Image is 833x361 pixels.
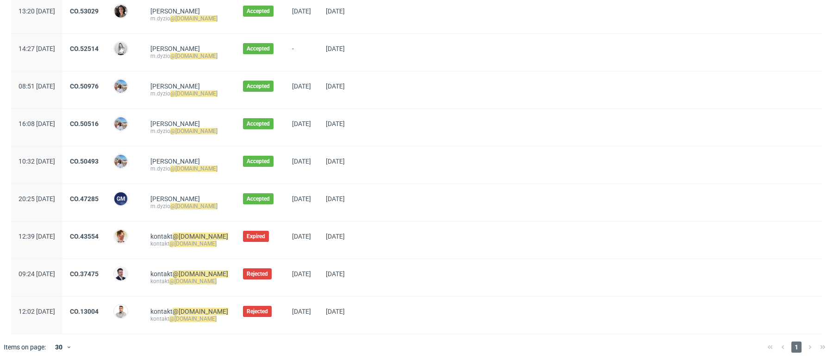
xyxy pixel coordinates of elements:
mark: @[DOMAIN_NAME] [170,15,218,22]
span: [DATE] [292,195,311,203]
a: [PERSON_NAME] [150,82,200,90]
a: [PERSON_NAME] [150,158,200,165]
span: 09:24 [DATE] [19,270,55,278]
a: CO.13004 [70,308,99,315]
a: CO.43554 [70,233,99,240]
div: m.dyzio [150,203,228,210]
div: kontakt [150,278,228,285]
mark: @[DOMAIN_NAME] [170,128,218,134]
a: CO.52514 [70,45,99,52]
span: [DATE] [292,7,311,15]
mark: @[DOMAIN_NAME] [170,165,218,172]
a: CO.47285 [70,195,99,203]
img: Michał Pienczak [114,305,127,318]
span: [DATE] [292,158,311,165]
mark: @[DOMAIN_NAME] [173,308,228,315]
span: Accepted [247,158,270,165]
mark: @[DOMAIN_NAME] [169,316,217,322]
mark: @[DOMAIN_NAME] [170,53,218,59]
span: - [292,45,311,60]
span: Rejected [247,270,268,278]
a: [PERSON_NAME] [150,45,200,52]
div: m.dyzio [150,127,228,135]
span: 10:32 [DATE] [19,158,55,165]
span: [DATE] [292,82,311,90]
span: 12:02 [DATE] [19,308,55,315]
img: Dominika Herszel [114,42,127,55]
mark: @[DOMAIN_NAME] [169,241,217,247]
mark: @[DOMAIN_NAME] [170,90,218,97]
span: 08:51 [DATE] [19,82,55,90]
mark: @[DOMAIN_NAME] [173,270,228,278]
span: [DATE] [292,270,311,278]
div: m.dyzio [150,90,228,97]
a: kontakt@[DOMAIN_NAME] [150,270,228,278]
div: kontakt [150,240,228,247]
a: CO.53029 [70,7,99,15]
span: [DATE] [326,195,345,203]
img: Marta Kozłowska [114,117,127,130]
a: CO.50493 [70,158,99,165]
img: Moreno Martinez Cristina [114,5,127,18]
span: Rejected [247,308,268,315]
img: Bartosz Ossowski [114,230,127,243]
div: kontakt [150,315,228,323]
span: 12:39 [DATE] [19,233,55,240]
div: 30 [50,341,66,354]
span: [DATE] [326,270,345,278]
a: CO.50976 [70,82,99,90]
span: [DATE] [292,308,311,315]
span: Accepted [247,7,270,15]
span: Accepted [247,82,270,90]
img: Marta Kozłowska [114,155,127,168]
span: Accepted [247,45,270,52]
div: m.dyzio [150,52,228,60]
div: m.dyzio [150,165,228,172]
figcaption: GM [114,192,127,205]
span: 14:27 [DATE] [19,45,55,52]
span: Expired [247,233,265,240]
img: Marta Kozłowska [114,80,127,93]
a: kontakt@[DOMAIN_NAME] [150,233,228,240]
span: Items on page: [4,342,46,352]
span: [DATE] [326,233,345,240]
span: [DATE] [292,120,311,127]
a: CO.50516 [70,120,99,127]
mark: @[DOMAIN_NAME] [169,278,217,285]
mark: @[DOMAIN_NAME] [170,203,218,209]
a: CO.37475 [70,270,99,278]
span: [DATE] [292,233,311,240]
span: 20:25 [DATE] [19,195,55,203]
div: m.dyzio [150,15,228,22]
a: kontakt@[DOMAIN_NAME] [150,308,228,315]
span: 16:08 [DATE] [19,120,55,127]
span: [DATE] [326,45,345,52]
span: 13:20 [DATE] [19,7,55,15]
span: 1 [791,342,802,353]
mark: @[DOMAIN_NAME] [173,233,228,240]
span: Accepted [247,120,270,127]
a: [PERSON_NAME] [150,195,200,203]
span: [DATE] [326,7,345,15]
span: [DATE] [326,82,345,90]
span: [DATE] [326,158,345,165]
a: [PERSON_NAME] [150,120,200,127]
span: [DATE] [326,308,345,315]
span: Accepted [247,195,270,203]
span: [DATE] [326,120,345,127]
img: Antoni Jakubowski [114,267,127,280]
a: [PERSON_NAME] [150,7,200,15]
